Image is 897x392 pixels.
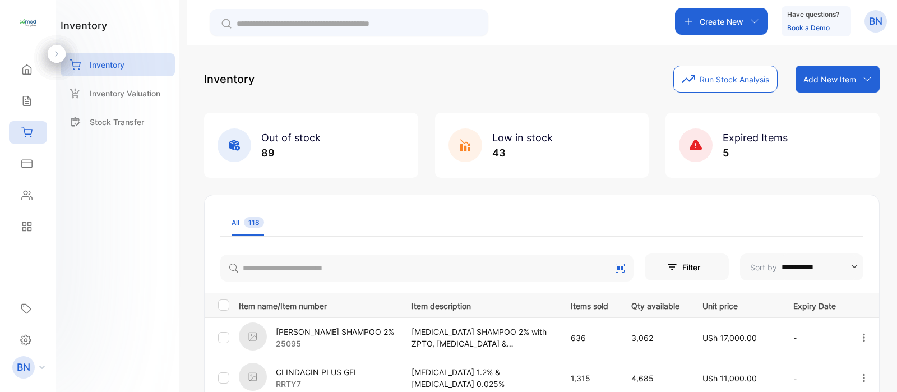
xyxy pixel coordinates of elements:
p: BN [17,360,30,375]
button: Create New [675,8,768,35]
button: BN [864,8,887,35]
p: Expiry Date [793,298,836,312]
p: [PERSON_NAME] SHAMPOO 2% [276,326,394,338]
span: Low in stock [492,132,553,144]
p: Qty available [631,298,679,312]
a: Inventory Valuation [61,82,175,105]
p: 4,685 [631,372,679,384]
p: BN [869,14,882,29]
span: 118 [244,217,264,228]
p: - [793,332,836,344]
p: Create New [700,16,743,27]
p: Add New Item [803,73,856,85]
p: Inventory [90,59,124,71]
a: Book a Demo [787,24,830,32]
p: Item description [411,298,548,312]
p: Inventory Valuation [90,87,160,99]
h1: inventory [61,18,107,33]
p: 636 [571,332,608,344]
p: 3,062 [631,332,679,344]
img: item [239,363,267,391]
p: RRTY7 [276,378,358,390]
p: 1,315 [571,372,608,384]
img: item [239,322,267,351]
div: All [232,218,264,228]
p: [MEDICAL_DATA] SHAMPOO 2% with ZPTO, [MEDICAL_DATA] & CONDITIONER 120ml [411,326,548,349]
p: 43 [492,145,553,160]
p: Items sold [571,298,608,312]
p: Unit price [702,298,770,312]
img: logo [20,15,36,31]
p: Stock Transfer [90,116,144,128]
p: Have questions? [787,9,839,20]
span: Expired Items [723,132,788,144]
p: 25095 [276,338,394,349]
span: USh 11,000.00 [702,373,757,383]
span: USh 17,000.00 [702,333,757,343]
p: 89 [261,145,321,160]
p: Inventory [204,71,255,87]
p: [MEDICAL_DATA] 1.2% & [MEDICAL_DATA] 0.025% [411,366,548,390]
p: Sort by [750,261,777,273]
button: Run Stock Analysis [673,66,778,93]
span: Out of stock [261,132,321,144]
a: Stock Transfer [61,110,175,133]
p: - [793,372,836,384]
p: Item name/Item number [239,298,397,312]
iframe: LiveChat chat widget [850,345,897,392]
button: Sort by [740,253,863,280]
a: Inventory [61,53,175,76]
p: 5 [723,145,788,160]
p: CLINDACIN PLUS GEL [276,366,358,378]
